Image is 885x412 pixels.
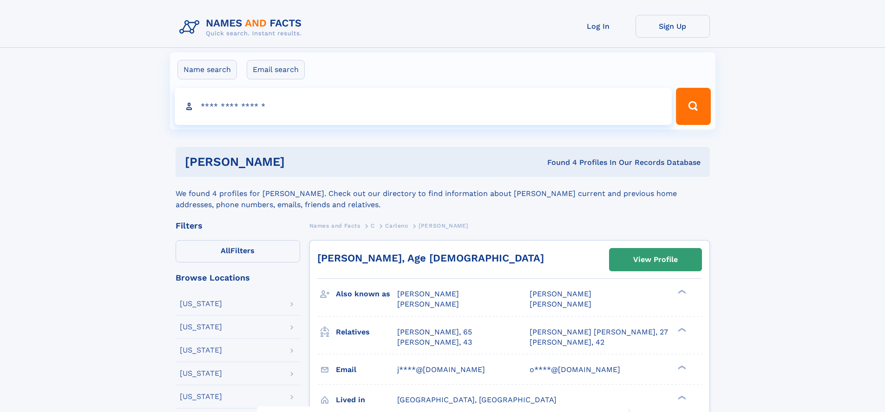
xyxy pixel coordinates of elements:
label: Email search [247,60,305,79]
a: [PERSON_NAME], 42 [530,337,604,347]
span: All [221,246,230,255]
div: Found 4 Profiles In Our Records Database [416,157,701,168]
a: Names and Facts [309,220,361,231]
img: Logo Names and Facts [176,15,309,40]
span: [PERSON_NAME] [397,289,459,298]
div: ❯ [675,364,687,370]
div: ❯ [675,289,687,295]
a: C [371,220,375,231]
h3: Relatives [336,324,397,340]
div: View Profile [633,249,678,270]
div: ❯ [675,327,687,333]
span: [PERSON_NAME] [397,300,459,308]
div: [US_STATE] [180,347,222,354]
span: [PERSON_NAME] [530,300,591,308]
div: [US_STATE] [180,370,222,377]
a: Carleno [385,220,408,231]
label: Name search [177,60,237,79]
span: C [371,222,375,229]
div: [US_STATE] [180,393,222,400]
a: [PERSON_NAME], 43 [397,337,472,347]
span: [PERSON_NAME] [530,289,591,298]
h3: Email [336,362,397,378]
div: [US_STATE] [180,300,222,307]
span: [GEOGRAPHIC_DATA], [GEOGRAPHIC_DATA] [397,395,557,404]
a: [PERSON_NAME], Age [DEMOGRAPHIC_DATA] [317,252,544,264]
span: [PERSON_NAME] [419,222,468,229]
button: Search Button [676,88,710,125]
input: search input [175,88,672,125]
h3: Lived in [336,392,397,408]
div: [US_STATE] [180,323,222,331]
a: Sign Up [636,15,710,38]
a: [PERSON_NAME] [PERSON_NAME], 27 [530,327,668,337]
div: Filters [176,222,300,230]
a: View Profile [610,249,701,271]
a: Log In [561,15,636,38]
div: ❯ [675,394,687,400]
h3: Also known as [336,286,397,302]
div: We found 4 profiles for [PERSON_NAME]. Check out our directory to find information about [PERSON_... [176,177,710,210]
div: Browse Locations [176,274,300,282]
h1: [PERSON_NAME] [185,156,416,168]
a: [PERSON_NAME], 65 [397,327,472,337]
label: Filters [176,240,300,262]
span: Carleno [385,222,408,229]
